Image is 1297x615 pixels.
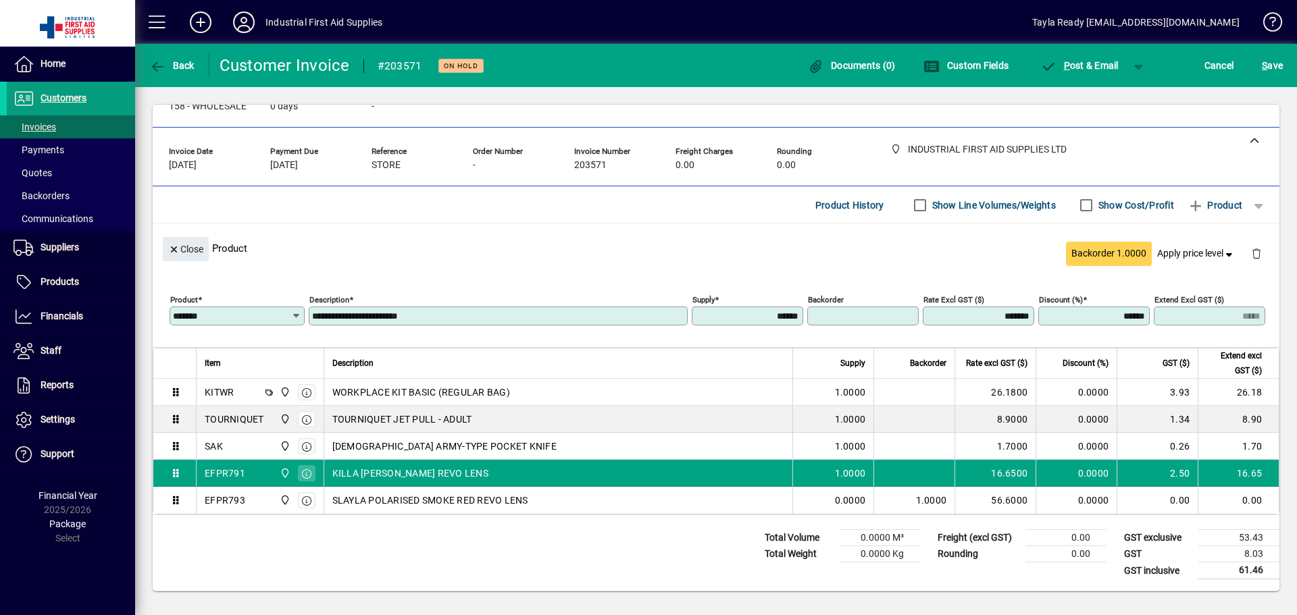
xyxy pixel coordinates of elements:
span: Back [149,60,195,71]
span: INDUSTRIAL FIRST AID SUPPLIES LTD [276,466,292,481]
a: Invoices [7,115,135,138]
span: GST ($) [1163,356,1190,371]
button: Product [1181,193,1249,217]
td: 0.00 [1025,546,1107,562]
span: Description [332,356,374,371]
span: 1.0000 [916,493,947,507]
div: TOURNIQUET [205,412,264,426]
span: SLAYLA POLARISED SMOKE RED REVO LENS [332,493,528,507]
span: Support [41,448,74,459]
td: 0.0000 Kg [839,546,920,562]
td: 0.00 [1198,487,1279,514]
button: Backorder 1.0000 [1066,242,1152,266]
mat-label: Extend excl GST ($) [1154,295,1224,304]
div: Industrial First Aid Supplies [265,11,382,33]
app-page-header-button: Delete [1240,247,1273,259]
td: GST inclusive [1117,562,1198,579]
span: Cancel [1204,55,1234,76]
app-page-header-button: Back [135,53,209,78]
span: INDUSTRIAL FIRST AID SUPPLIES LTD [276,493,292,508]
span: Item [205,356,221,371]
button: Documents (0) [805,53,899,78]
td: Total Volume [758,530,839,546]
span: Customers [41,92,86,103]
a: Communications [7,207,135,230]
div: 8.9000 [963,412,1027,426]
td: 26.18 [1198,379,1279,406]
div: 26.1800 [963,385,1027,399]
td: 8.03 [1198,546,1279,562]
a: Quotes [7,161,135,184]
div: #203571 [378,55,422,77]
app-page-header-button: Close [159,242,212,255]
span: INDUSTRIAL FIRST AID SUPPLIES LTD [276,385,292,400]
span: INDUSTRIAL FIRST AID SUPPLIES LTD [276,412,292,427]
a: Settings [7,403,135,437]
span: 1.0000 [835,466,866,480]
a: Staff [7,334,135,368]
td: 0.0000 [1036,460,1117,487]
span: WORKPLACE KIT BASIC (REGULAR BAG) [332,385,510,399]
span: INDUSTRIAL FIRST AID SUPPLIES LTD [276,439,292,454]
span: Custom Fields [923,60,1009,71]
div: Customer Invoice [220,55,350,76]
span: ost & Email [1040,60,1119,71]
td: 2.50 [1117,460,1198,487]
span: 0.0000 [835,493,866,507]
a: Products [7,265,135,299]
a: Home [7,47,135,81]
div: KITWR [205,385,234,399]
button: Delete [1240,237,1273,269]
button: Save [1258,53,1286,78]
td: 1.34 [1117,406,1198,433]
td: 53.43 [1198,530,1279,546]
a: Suppliers [7,231,135,265]
mat-label: Supply [692,295,715,304]
a: Backorders [7,184,135,207]
label: Show Cost/Profit [1096,198,1174,212]
div: Product [153,223,1279,273]
span: Documents (0) [808,60,896,71]
td: 0.0000 [1036,406,1117,433]
td: 8.90 [1198,406,1279,433]
span: Backorder [910,356,946,371]
button: Apply price level [1152,242,1241,266]
td: 3.93 [1117,379,1198,406]
td: 0.0000 [1036,433,1117,460]
button: Cancel [1201,53,1238,78]
button: Post & Email [1034,53,1125,78]
div: 1.7000 [963,439,1027,453]
span: [DEMOGRAPHIC_DATA] ARMY-TYPE POCKET KNIFE [332,439,557,453]
td: 0.26 [1117,433,1198,460]
span: Quotes [14,167,52,178]
div: 16.6500 [963,466,1027,480]
span: Extend excl GST ($) [1206,348,1262,378]
span: S [1262,60,1267,71]
div: Tayla Ready [EMAIL_ADDRESS][DOMAIN_NAME] [1032,11,1240,33]
span: P [1064,60,1070,71]
span: Settings [41,414,75,425]
span: Communications [14,213,93,224]
mat-label: Product [170,295,198,304]
label: Show Line Volumes/Weights [930,198,1056,212]
span: ave [1262,55,1283,76]
span: Financials [41,311,83,321]
td: 1.70 [1198,433,1279,460]
button: Close [163,237,209,261]
a: Financials [7,300,135,333]
span: Discount (%) [1063,356,1109,371]
span: Package [49,518,86,529]
span: Product History [815,194,884,216]
div: 56.6000 [963,493,1027,507]
button: Profile [222,10,265,34]
span: Payments [14,144,64,155]
a: Knowledge Base [1253,3,1280,47]
span: Product [1188,194,1242,216]
mat-label: Discount (%) [1039,295,1083,304]
span: Rate excl GST ($) [966,356,1027,371]
div: EFPR791 [205,466,245,480]
td: 0.0000 M³ [839,530,920,546]
a: Reports [7,369,135,402]
td: Freight (excl GST) [931,530,1025,546]
span: TOURNIQUET JET PULL - ADULT [332,412,472,426]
